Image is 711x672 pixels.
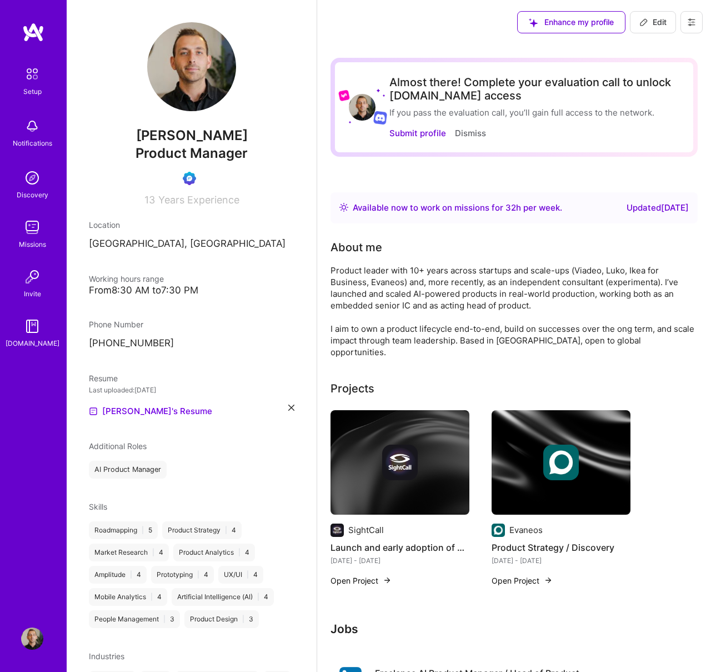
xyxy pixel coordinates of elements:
span: Enhance my profile [529,17,614,28]
div: [DATE] - [DATE] [331,555,469,566]
button: Submit profile [389,127,446,139]
div: People Management 3 [89,610,180,628]
img: Lyft logo [338,89,350,101]
span: | [151,593,153,601]
button: Open Project [492,575,553,586]
div: Projects [331,380,374,397]
img: logo [22,22,44,42]
div: [DOMAIN_NAME] [6,337,59,349]
img: teamwork [21,216,43,238]
span: | [242,615,244,624]
span: Edit [639,17,667,28]
img: arrow-right [383,576,392,585]
div: Location [89,219,294,231]
div: Evaneos [509,524,543,536]
span: | [197,570,199,579]
div: Last uploaded: [DATE] [89,384,294,396]
div: Available now to work on missions for h per week . [353,201,562,215]
button: Open Project [331,575,392,586]
img: Availability [339,203,348,212]
div: SightCall [348,524,384,536]
span: | [142,526,144,535]
div: Discovery [17,189,48,201]
img: Evaluation Call Booked [183,172,196,185]
h4: Launch and early adoption of Xpert Knowledge (XK) [331,540,469,555]
div: Mobile Analytics 4 [89,588,167,606]
span: | [152,548,154,557]
img: Discord logo [373,111,387,125]
img: cover [492,410,630,515]
i: icon Close [288,405,294,411]
img: setup [21,62,44,86]
div: Notifications [13,137,52,149]
i: icon SuggestedTeams [529,18,538,27]
div: UX/UI 4 [218,566,263,584]
div: Updated [DATE] [627,201,689,215]
img: discovery [21,167,43,189]
span: [PERSON_NAME] [89,127,294,144]
span: 32 [505,202,516,213]
div: Product Analytics 4 [173,544,255,561]
div: If you pass the evaluation call, you’ll gain full access to the network. [389,107,680,118]
div: [DATE] - [DATE] [492,555,630,566]
span: Years Experience [158,194,239,206]
h4: Product Strategy / Discovery [492,540,630,555]
div: From 8:30 AM to 7:30 PM [89,285,294,296]
span: Resume [89,374,118,383]
img: bell [21,115,43,137]
div: Prototyping 4 [151,566,214,584]
img: Company logo [543,445,579,480]
img: Invite [21,266,43,288]
div: Market Research 4 [89,544,169,561]
span: | [238,548,241,557]
h3: Jobs [331,622,675,636]
div: AI Product Manager [89,461,167,479]
p: [GEOGRAPHIC_DATA], [GEOGRAPHIC_DATA] [89,237,294,251]
span: Industries [89,651,124,661]
img: Resume [89,407,98,416]
div: Product leader with 10+ years across startups and scale-ups (Viadeo, Luko, Ikea for Business, Eva... [331,265,698,358]
div: Invite [24,288,41,300]
span: 13 [144,194,155,206]
div: Amplitude 4 [89,566,147,584]
div: Product Strategy 4 [162,521,242,539]
img: arrow-right [544,576,553,585]
span: | [257,593,259,601]
div: Almost there! Complete your evaluation call to unlock [DOMAIN_NAME] access [389,76,680,102]
div: About me [331,239,382,256]
img: User Avatar [147,22,236,111]
span: Phone Number [89,320,143,329]
div: Product Design 3 [184,610,259,628]
div: Missions [19,238,46,250]
span: Working hours range [89,274,164,283]
a: User Avatar [18,628,46,650]
img: cover [331,410,469,515]
img: User Avatar [349,94,375,121]
span: | [225,526,227,535]
span: Product Manager [136,145,248,161]
button: Enhance my profile [517,11,625,33]
span: | [163,615,166,624]
span: Skills [89,502,107,511]
span: Additional Roles [89,441,147,451]
button: Dismiss [455,127,486,139]
div: Roadmapping 5 [89,521,158,539]
img: Company logo [331,524,344,537]
img: Company logo [492,524,505,537]
span: | [247,570,249,579]
img: guide book [21,315,43,337]
div: Setup [23,86,42,97]
span: | [130,570,132,579]
div: Artificial Intelligence (AI) 4 [172,588,274,606]
button: Edit [630,11,676,33]
img: Company logo [382,445,418,480]
img: User Avatar [21,628,43,650]
a: [PERSON_NAME]'s Resume [89,405,212,418]
p: [PHONE_NUMBER] [89,337,294,350]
